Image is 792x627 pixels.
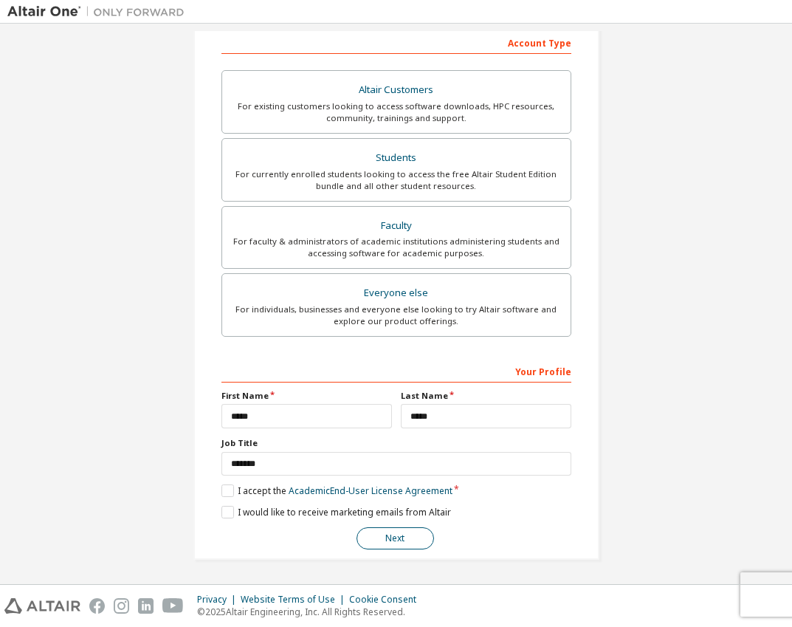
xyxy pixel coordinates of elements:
[231,148,562,168] div: Students
[221,506,451,518] label: I would like to receive marketing emails from Altair
[289,484,452,497] a: Academic End-User License Agreement
[231,304,562,327] div: For individuals, businesses and everyone else looking to try Altair software and explore our prod...
[357,527,434,549] button: Next
[221,437,571,449] label: Job Title
[197,606,425,618] p: © 2025 Altair Engineering, Inc. All Rights Reserved.
[231,236,562,259] div: For faculty & administrators of academic institutions administering students and accessing softwa...
[231,80,562,100] div: Altair Customers
[162,598,184,614] img: youtube.svg
[231,168,562,192] div: For currently enrolled students looking to access the free Altair Student Edition bundle and all ...
[349,594,425,606] div: Cookie Consent
[138,598,154,614] img: linkedin.svg
[89,598,105,614] img: facebook.svg
[231,283,562,304] div: Everyone else
[231,100,562,124] div: For existing customers looking to access software downloads, HPC resources, community, trainings ...
[401,390,571,402] label: Last Name
[197,594,241,606] div: Privacy
[114,598,129,614] img: instagram.svg
[221,390,392,402] label: First Name
[221,359,571,383] div: Your Profile
[231,216,562,236] div: Faculty
[241,594,349,606] div: Website Terms of Use
[4,598,80,614] img: altair_logo.svg
[221,30,571,54] div: Account Type
[7,4,192,19] img: Altair One
[221,484,452,497] label: I accept the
